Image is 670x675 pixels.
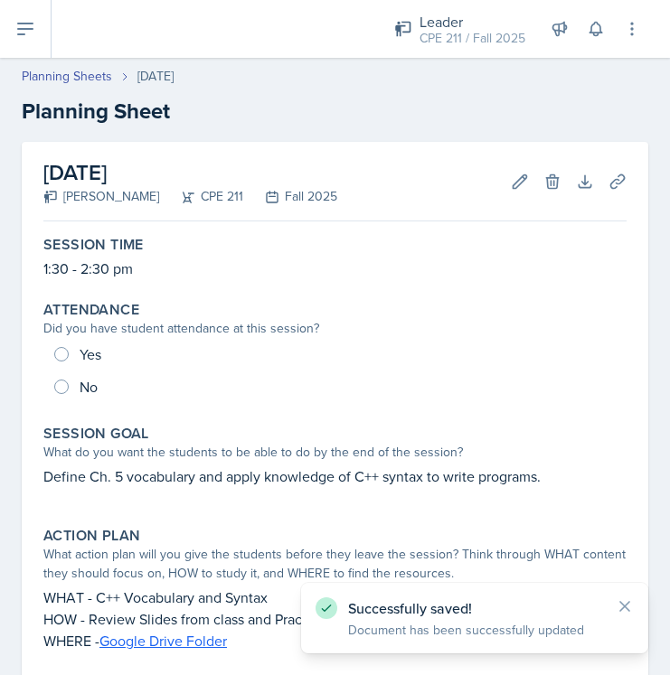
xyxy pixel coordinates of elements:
label: Action Plan [43,527,140,545]
h2: Planning Sheet [22,95,648,127]
div: Fall 2025 [243,187,337,206]
h2: [DATE] [43,156,337,189]
p: HOW - Review Slides from class and Practice Quizlet Flashcards. [43,608,627,630]
a: Planning Sheets [22,67,112,86]
p: WHERE - [43,630,627,652]
p: 1:30 - 2:30 pm [43,258,627,279]
div: [PERSON_NAME] [43,187,159,206]
label: Session Time [43,236,144,254]
p: Successfully saved! [348,599,601,617]
label: Session Goal [43,425,149,443]
div: [DATE] [137,67,174,86]
div: Did you have student attendance at this session? [43,319,627,338]
p: WHAT - C++ Vocabulary and Syntax [43,586,627,608]
div: What action plan will you give the students before they leave the session? Think through WHAT con... [43,545,627,583]
div: CPE 211 [159,187,243,206]
p: Document has been successfully updated [348,621,601,639]
div: What do you want the students to be able to do by the end of the session? [43,443,627,462]
p: Define Ch. 5 vocabulary and apply knowledge of C++ syntax to write programs. [43,465,627,487]
a: Google Drive Folder [99,631,227,651]
div: CPE 211 / Fall 2025 [420,29,525,48]
label: Attendance [43,301,139,319]
div: Leader [420,11,525,33]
